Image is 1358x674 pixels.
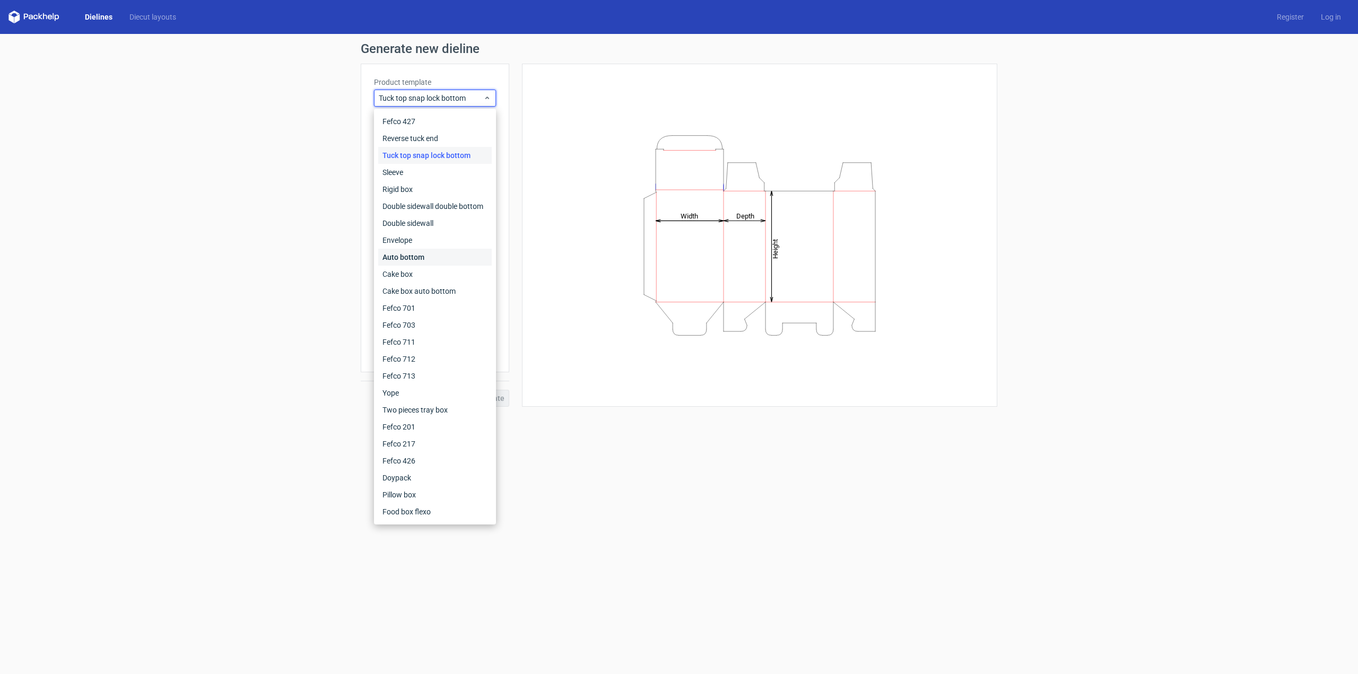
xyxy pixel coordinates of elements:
div: Fefco 217 [378,435,492,452]
h1: Generate new dieline [361,42,997,55]
div: Doypack [378,469,492,486]
div: Fefco 201 [378,418,492,435]
div: Fefco 711 [378,334,492,351]
div: Fefco 712 [378,351,492,367]
div: Envelope [378,232,492,249]
div: Auto bottom [378,249,492,266]
a: Dielines [76,12,121,22]
div: Fefco 703 [378,317,492,334]
div: Food box flexo [378,503,492,520]
a: Register [1268,12,1312,22]
div: Cake box [378,266,492,283]
a: Diecut layouts [121,12,185,22]
div: Double sidewall double bottom [378,198,492,215]
div: Double sidewall [378,215,492,232]
div: Rigid box [378,181,492,198]
a: Log in [1312,12,1350,22]
span: Tuck top snap lock bottom [379,93,483,103]
div: Reverse tuck end [378,130,492,147]
tspan: Width [681,212,698,220]
div: Two pieces tray box [378,401,492,418]
div: Yope [378,384,492,401]
div: Cake box auto bottom [378,283,492,300]
div: Sleeve [378,164,492,181]
div: Fefco 701 [378,300,492,317]
div: Fefco 713 [378,367,492,384]
div: Fefco 426 [378,452,492,469]
label: Product template [374,77,496,87]
div: Pillow box [378,486,492,503]
div: Tuck top snap lock bottom [378,147,492,164]
tspan: Height [771,239,779,258]
tspan: Depth [736,212,754,220]
div: Fefco 427 [378,113,492,130]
